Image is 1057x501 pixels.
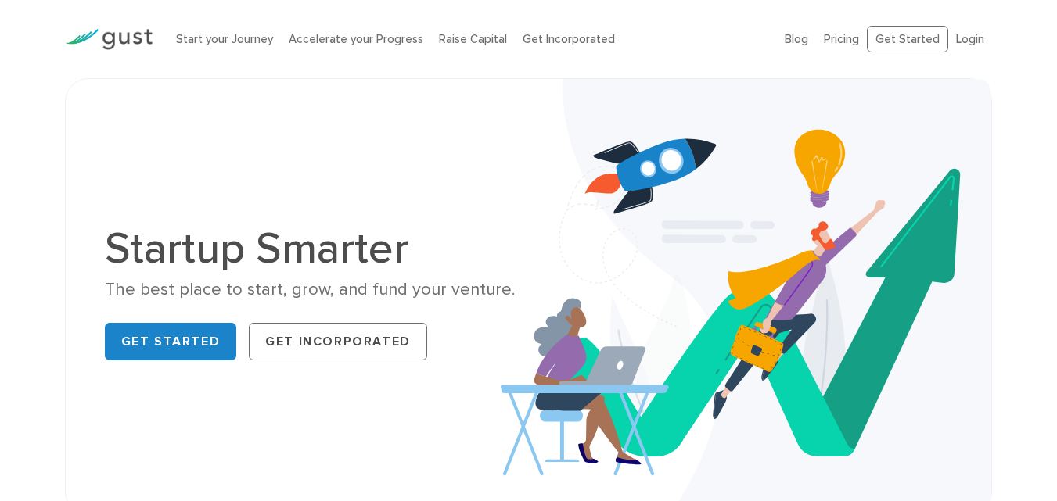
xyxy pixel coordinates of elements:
a: Get Started [105,323,237,360]
a: Get Incorporated [523,32,615,46]
div: The best place to start, grow, and fund your venture. [105,278,517,301]
h1: Startup Smarter [105,227,517,270]
a: Start your Journey [176,32,273,46]
a: Pricing [824,32,859,46]
a: Get Incorporated [249,323,427,360]
img: Gust Logo [65,29,153,50]
a: Raise Capital [439,32,507,46]
a: Login [956,32,984,46]
a: Get Started [867,26,948,53]
a: Blog [785,32,808,46]
a: Accelerate your Progress [289,32,423,46]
